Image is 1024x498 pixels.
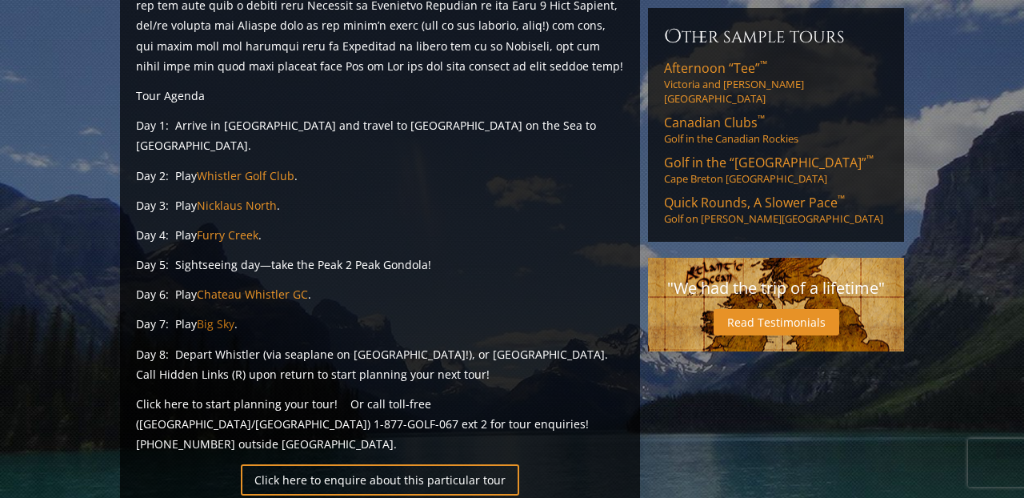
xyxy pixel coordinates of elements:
[664,59,767,77] span: Afternoon “Tee”
[664,114,888,146] a: Canadian Clubs™Golf in the Canadian Rockies
[664,194,888,226] a: Quick Rounds, A Slower Pace™Golf on [PERSON_NAME][GEOGRAPHIC_DATA]
[760,58,767,71] sup: ™
[664,154,888,186] a: Golf in the “[GEOGRAPHIC_DATA]”™Cape Breton [GEOGRAPHIC_DATA]
[136,166,624,186] p: Day 2: Play .
[197,287,308,302] a: Chateau Whistler GC
[664,59,888,106] a: Afternoon “Tee”™Victoria and [PERSON_NAME][GEOGRAPHIC_DATA]
[838,192,845,206] sup: ™
[241,464,519,496] a: Click here to enquire about this particular tour
[136,86,624,106] p: Tour Agenda
[136,195,624,215] p: Day 3: Play .
[136,344,624,384] p: Day 8: Depart Whistler (via seaplane on [GEOGRAPHIC_DATA]!), or [GEOGRAPHIC_DATA]. Call Hidden Li...
[664,114,765,131] span: Canadian Clubs
[714,309,839,335] a: Read Testimonials
[664,24,888,50] h6: Other Sample Tours
[136,394,624,455] p: Click here to start planning your tour! Or call toll-free ([GEOGRAPHIC_DATA]/[GEOGRAPHIC_DATA]) 1...
[136,284,624,304] p: Day 6: Play .
[136,255,624,275] p: Day 5: Sightseeing day—take the Peak 2 Peak Gondola!
[197,227,258,243] a: Furry Creek
[664,274,888,303] p: "We had the trip of a lifetime"
[197,316,234,331] a: Big Sky
[664,154,874,171] span: Golf in the “[GEOGRAPHIC_DATA]”
[758,112,765,126] sup: ™
[866,152,874,166] sup: ™
[664,194,845,211] span: Quick Rounds, A Slower Pace
[197,198,277,213] a: Nicklaus North
[136,314,624,334] p: Day 7: Play .
[136,225,624,245] p: Day 4: Play .
[136,115,624,155] p: Day 1: Arrive in [GEOGRAPHIC_DATA] and travel to [GEOGRAPHIC_DATA] on the Sea to [GEOGRAPHIC_DATA].
[197,168,294,183] a: Whistler Golf Club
